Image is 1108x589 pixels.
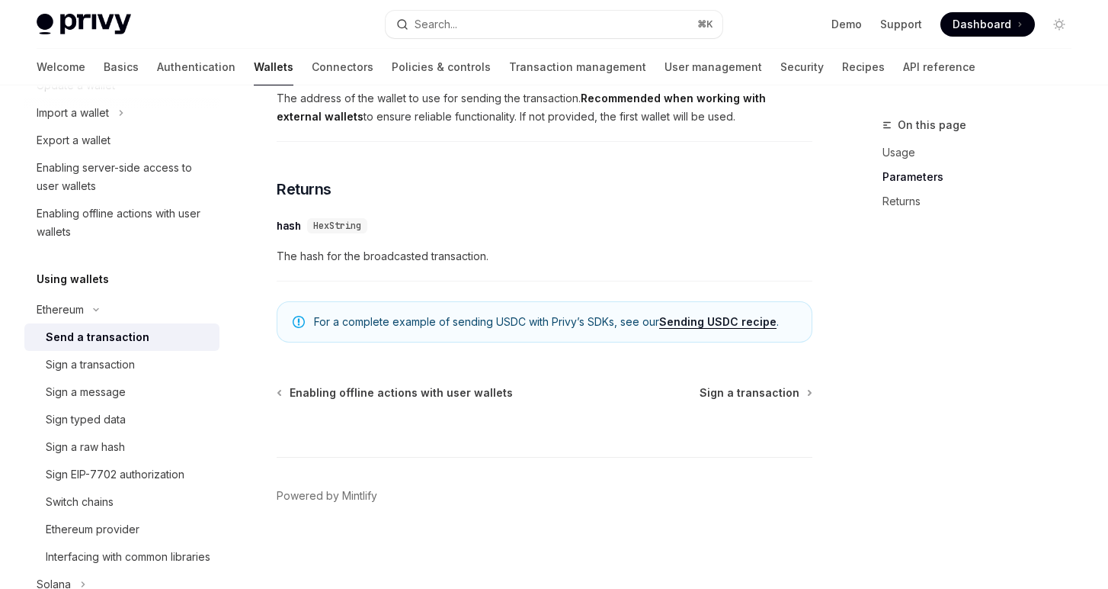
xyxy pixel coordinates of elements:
[37,104,109,122] div: Import a wallet
[903,49,975,85] a: API reference
[37,301,84,319] div: Ethereum
[46,493,114,511] div: Switch chains
[293,316,305,328] svg: Note
[509,49,646,85] a: Transaction management
[780,49,824,85] a: Security
[882,189,1084,214] a: Returns
[24,461,219,488] a: Sign EIP-7702 authorization
[842,49,885,85] a: Recipes
[46,548,210,566] div: Interfacing with common libraries
[659,315,777,329] a: Sending USDC recipe
[24,127,219,154] a: Export a wallet
[104,49,139,85] a: Basics
[392,49,491,85] a: Policies & controls
[24,99,219,127] button: Import a wallet
[831,17,862,32] a: Demo
[46,383,126,401] div: Sign a message
[882,140,1084,165] a: Usage
[24,351,219,378] a: Sign a transaction
[664,49,762,85] a: User management
[277,89,812,126] span: The address of the wallet to use for sending the transaction. to ensure reliable functionality. I...
[37,131,110,150] div: Export a wallet
[953,17,1011,32] span: Dashboard
[37,159,210,195] div: Enabling server-side access to user wallets
[24,433,219,461] a: Sign a raw hash
[254,49,293,85] a: Wallets
[277,488,377,504] a: Powered by Mintlify
[882,165,1084,189] a: Parameters
[46,465,184,484] div: Sign EIP-7702 authorization
[700,385,799,401] span: Sign a transaction
[700,385,811,401] a: Sign a transaction
[37,270,109,288] h5: Using wallets
[312,49,373,85] a: Connectors
[37,204,210,241] div: Enabling offline actions with user wallets
[880,17,922,32] a: Support
[37,14,131,35] img: light logo
[386,11,722,38] button: Search...⌘K
[24,488,219,516] a: Switch chains
[278,385,513,401] a: Enabling offline actions with user wallets
[697,18,713,31] span: ⌘ K
[46,356,135,374] div: Sign a transaction
[24,516,219,543] a: Ethereum provider
[46,328,149,346] div: Send a transaction
[24,154,219,200] a: Enabling server-side access to user wallets
[898,116,966,134] span: On this page
[314,314,796,330] span: For a complete example of sending USDC with Privy’s SDKs, see our .
[24,543,219,571] a: Interfacing with common libraries
[24,378,219,406] a: Sign a message
[313,220,361,232] span: HexString
[24,406,219,433] a: Sign typed data
[290,385,513,401] span: Enabling offline actions with user wallets
[24,296,219,323] button: Ethereum
[415,15,457,34] div: Search...
[940,12,1035,37] a: Dashboard
[157,49,235,85] a: Authentication
[277,179,331,200] span: Returns
[24,323,219,351] a: Send a transaction
[37,49,85,85] a: Welcome
[46,410,126,429] div: Sign typed data
[46,438,125,456] div: Sign a raw hash
[1047,12,1071,37] button: Toggle dark mode
[277,218,301,233] div: hash
[277,247,812,266] span: The hash for the broadcasted transaction.
[46,520,139,539] div: Ethereum provider
[24,200,219,246] a: Enabling offline actions with user wallets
